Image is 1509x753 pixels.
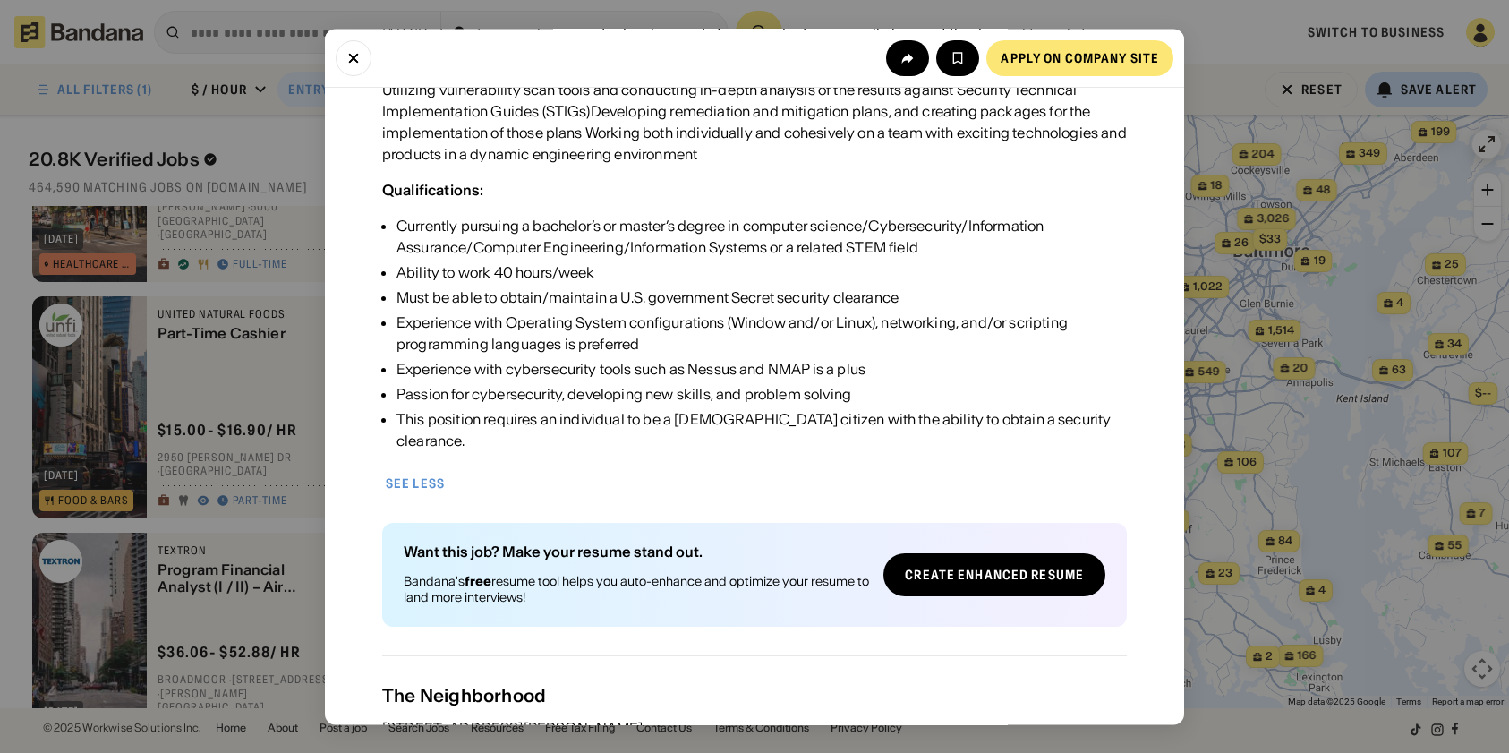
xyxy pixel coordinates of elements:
[396,409,1127,452] div: This position requires an individual to be a [DEMOGRAPHIC_DATA] citizen with the ability to obtai...
[382,686,1127,707] div: The Neighborhood
[1001,51,1159,64] div: Apply on company site
[905,569,1084,582] div: Create Enhanced Resume
[396,312,1127,355] div: Experience with Operating System configurations (Window and/or Linux), networking, and/or scripti...
[465,574,491,590] b: free
[336,39,371,75] button: Close
[396,359,1127,381] div: Experience with cybersecurity tools such as Nessus and NMAP is a plus
[396,287,1127,309] div: Must be able to obtain/maintain a U.S. government Secret security clearance
[404,574,869,606] div: Bandana's resume tool helps you auto-enhance and optimize your resume to land more interviews!
[404,545,869,560] div: Want this job? Make your resume stand out.
[382,182,483,200] div: Qualifications:
[386,478,445,491] div: See less
[382,722,1127,736] div: [STREET_ADDRESS][PERSON_NAME]
[382,80,1127,166] div: Utilizing vulnerability scan tools and conducting in-depth analysis of the results against Securi...
[396,384,1127,406] div: Passion for cybersecurity, developing new skills, and problem solving
[396,216,1127,259] div: Currently pursuing a bachelor’s or master’s degree in computer science/Cybersecurity/Information ...
[396,262,1127,284] div: Ability to work 40 hours/week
